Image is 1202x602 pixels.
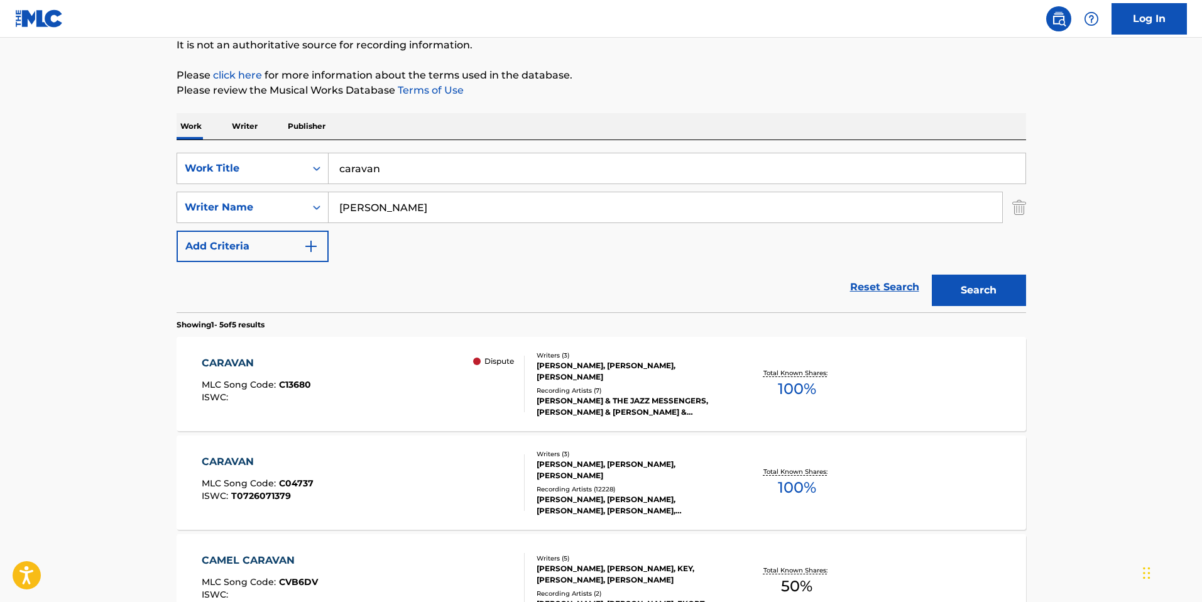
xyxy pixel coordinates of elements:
[1079,6,1104,31] div: Help
[1139,542,1202,602] iframe: Chat Widget
[202,454,314,469] div: CARAVAN
[202,379,279,390] span: MLC Song Code :
[185,200,298,215] div: Writer Name
[202,553,318,568] div: CAMEL CARAVAN
[1143,554,1150,592] div: Drag
[537,459,726,481] div: [PERSON_NAME], [PERSON_NAME], [PERSON_NAME]
[763,368,831,378] p: Total Known Shares:
[1012,192,1026,223] img: Delete Criterion
[537,589,726,598] div: Recording Artists ( 2 )
[537,554,726,563] div: Writers ( 5 )
[844,273,926,301] a: Reset Search
[202,356,311,371] div: CARAVAN
[177,83,1026,98] p: Please review the Musical Works Database
[537,563,726,586] div: [PERSON_NAME], [PERSON_NAME], KEY, [PERSON_NAME], [PERSON_NAME]
[537,395,726,418] div: [PERSON_NAME] & THE JAZZ MESSENGERS, [PERSON_NAME] & [PERSON_NAME] & [PERSON_NAME], [PERSON_NAME]...
[177,113,205,140] p: Work
[202,391,231,403] span: ISWC :
[15,9,63,28] img: MLC Logo
[177,68,1026,83] p: Please for more information about the terms used in the database.
[303,239,319,254] img: 9d2ae6d4665cec9f34b9.svg
[778,378,816,400] span: 100 %
[1046,6,1071,31] a: Public Search
[231,490,291,501] span: T0726071379
[284,113,329,140] p: Publisher
[537,484,726,494] div: Recording Artists ( 12228 )
[177,337,1026,431] a: CARAVANMLC Song Code:C13680ISWC: DisputeWriters (3)[PERSON_NAME], [PERSON_NAME], [PERSON_NAME]Rec...
[537,360,726,383] div: [PERSON_NAME], [PERSON_NAME], [PERSON_NAME]
[484,356,514,367] p: Dispute
[213,69,262,81] a: click here
[279,576,318,588] span: CVB6DV
[763,566,831,575] p: Total Known Shares:
[537,351,726,360] div: Writers ( 3 )
[177,231,329,262] button: Add Criteria
[228,113,261,140] p: Writer
[185,161,298,176] div: Work Title
[202,576,279,588] span: MLC Song Code :
[279,379,311,390] span: C13680
[1051,11,1066,26] img: search
[202,589,231,600] span: ISWC :
[279,478,314,489] span: C04737
[202,490,231,501] span: ISWC :
[177,435,1026,530] a: CARAVANMLC Song Code:C04737ISWC:T0726071379Writers (3)[PERSON_NAME], [PERSON_NAME], [PERSON_NAME]...
[395,84,464,96] a: Terms of Use
[1112,3,1187,35] a: Log In
[1084,11,1099,26] img: help
[932,275,1026,306] button: Search
[763,467,831,476] p: Total Known Shares:
[781,575,812,598] span: 50 %
[537,494,726,517] div: [PERSON_NAME], [PERSON_NAME], [PERSON_NAME], [PERSON_NAME], [PERSON_NAME]
[177,153,1026,312] form: Search Form
[177,38,1026,53] p: It is not an authoritative source for recording information.
[778,476,816,499] span: 100 %
[177,319,265,331] p: Showing 1 - 5 of 5 results
[202,478,279,489] span: MLC Song Code :
[537,386,726,395] div: Recording Artists ( 7 )
[537,449,726,459] div: Writers ( 3 )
